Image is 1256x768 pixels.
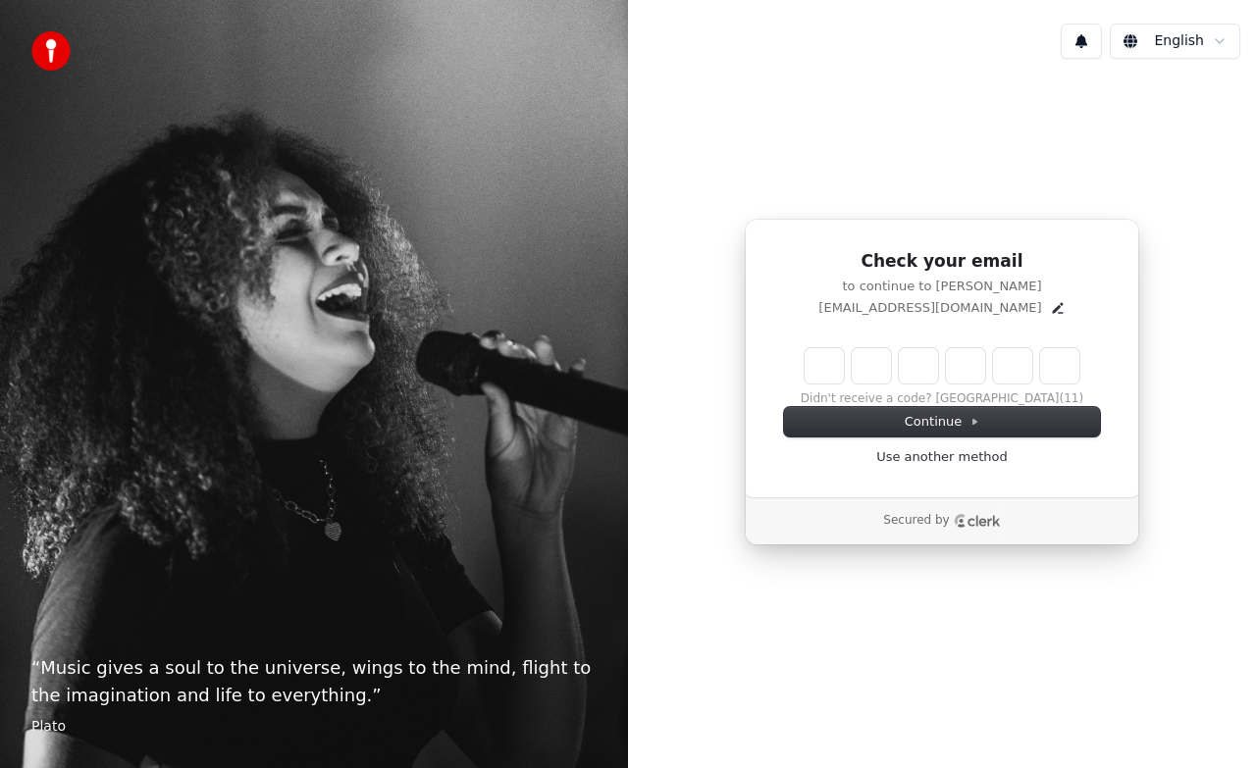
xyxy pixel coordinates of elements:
a: Use another method [876,448,1008,466]
span: Continue [905,413,979,431]
button: Continue [784,407,1100,436]
p: to continue to [PERSON_NAME] [784,278,1100,295]
a: Clerk logo [954,514,1001,528]
footer: Plato [31,717,597,737]
p: “ Music gives a soul to the universe, wings to the mind, flight to the imagination and life to ev... [31,654,597,709]
p: Secured by [883,513,949,529]
button: Edit [1050,300,1066,316]
h1: Check your email [784,250,1100,274]
p: [EMAIL_ADDRESS][DOMAIN_NAME] [818,299,1041,317]
input: Enter verification code [805,348,1079,384]
img: youka [31,31,71,71]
